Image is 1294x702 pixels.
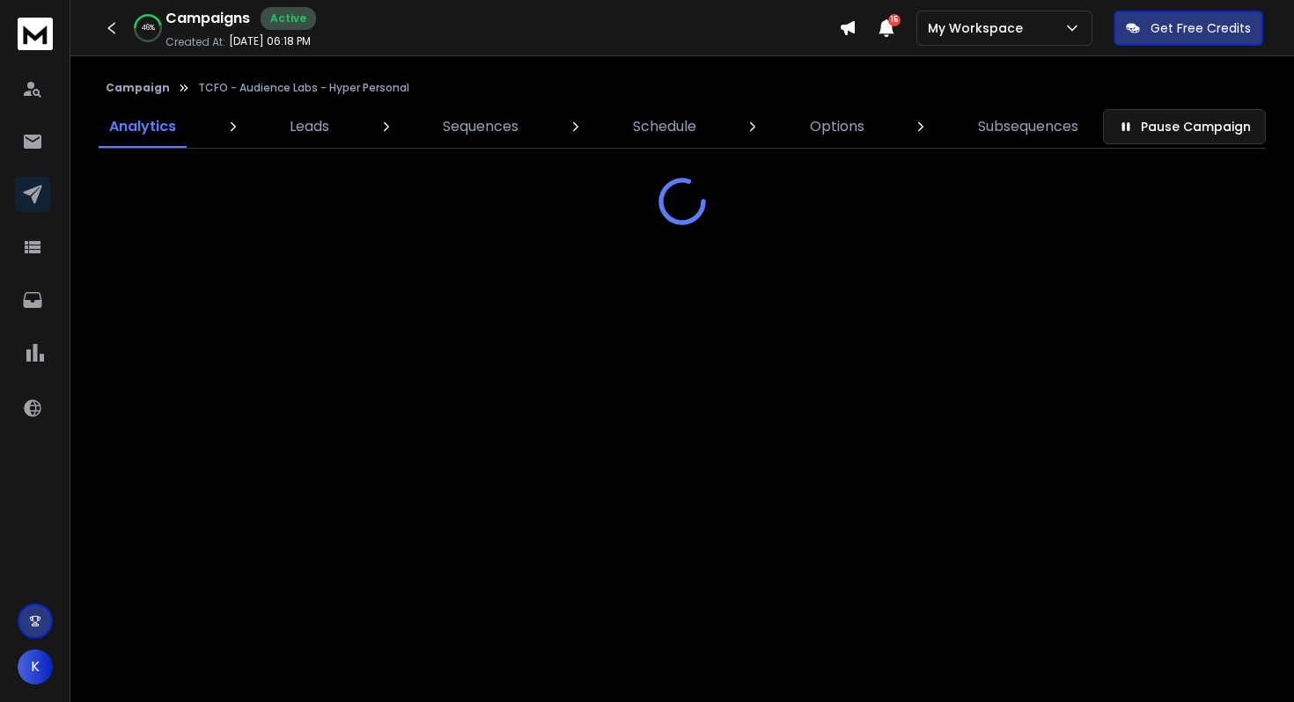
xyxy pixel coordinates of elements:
p: Created At: [165,35,225,49]
h1: Campaigns [165,8,250,29]
div: Active [261,7,316,30]
a: Leads [279,106,340,148]
a: Subsequences [967,106,1089,148]
button: K [18,649,53,684]
p: Subsequences [978,116,1078,137]
p: 46 % [142,23,155,33]
p: Leads [290,116,329,137]
p: Schedule [633,116,696,137]
p: [DATE] 06:18 PM [229,34,311,48]
p: Options [810,116,864,137]
p: Sequences [443,116,518,137]
span: 15 [888,14,901,26]
p: Analytics [109,116,176,137]
a: Options [799,106,875,148]
p: TCFO - Audience Labs - Hyper Personal [198,81,409,95]
a: Schedule [622,106,707,148]
p: My Workspace [928,19,1030,37]
img: logo [18,18,53,50]
button: Campaign [106,81,170,95]
p: Get Free Credits [1151,19,1251,37]
button: Pause Campaign [1103,109,1266,144]
a: Sequences [432,106,529,148]
button: Get Free Credits [1114,11,1263,46]
a: Analytics [99,106,187,148]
